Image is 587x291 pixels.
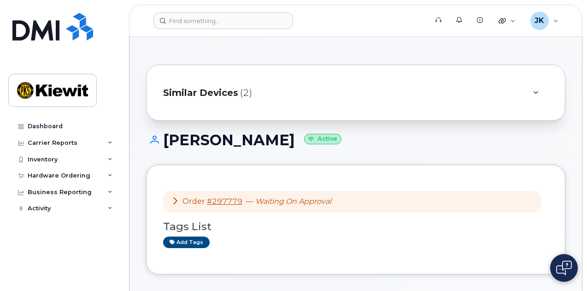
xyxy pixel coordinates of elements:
[240,86,252,100] span: (2)
[146,132,565,148] h1: [PERSON_NAME]
[163,221,548,232] h3: Tags List
[246,197,331,206] span: —
[163,86,238,100] span: Similar Devices
[304,134,341,144] small: Active
[207,197,242,206] a: #297779
[182,197,205,206] span: Order
[255,197,331,206] em: Waiting On Approval
[163,237,210,248] a: Add tags
[556,261,572,275] img: Open chat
